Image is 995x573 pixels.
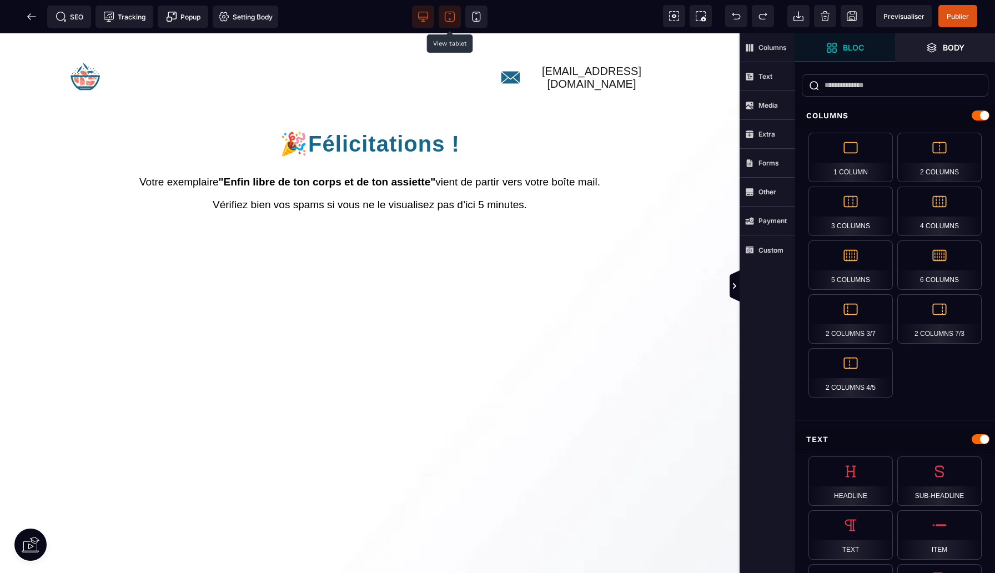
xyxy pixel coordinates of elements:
[78,165,662,178] p: Vérifiez bien vos spams si vous ne le visualisez pas d’ici 5 minutes.
[895,33,995,62] span: Open Layer Manager
[897,240,982,290] div: 6 Columns
[808,456,893,506] div: Headline
[218,11,273,22] span: Setting Body
[758,43,787,52] strong: Columns
[758,159,779,167] strong: Forms
[795,105,995,126] div: Columns
[308,98,460,123] span: Félicitations !
[808,510,893,560] div: Text
[166,11,200,22] span: Popup
[758,246,783,254] strong: Custom
[876,5,932,27] span: Preview
[524,32,659,57] text: [EMAIL_ADDRESS][DOMAIN_NAME]
[56,11,83,22] span: SEO
[897,510,982,560] div: Item
[219,143,436,154] strong: "Enfin libre de ton corps et de ton assiette"
[78,92,662,129] h1: 🎉
[758,101,778,109] strong: Media
[758,72,772,81] strong: Text
[897,133,982,182] div: 2 Columns
[897,187,982,236] div: 4 Columns
[897,294,982,344] div: 2 Columns 7/3
[943,43,964,52] strong: Body
[843,43,864,52] strong: Bloc
[795,429,995,450] div: Text
[795,33,895,62] span: Open Blocks
[808,133,893,182] div: 1 Column
[808,348,893,398] div: 2 Columns 4/5
[883,12,924,21] span: Previsualiser
[663,5,685,27] span: View components
[758,130,775,138] strong: Extra
[808,240,893,290] div: 5 Columns
[758,188,776,196] strong: Other
[758,217,787,225] strong: Payment
[69,28,101,59] img: ceda149cfb68445fcc8fbbdc1ee5c05d_YR_logo_web-04.png
[808,187,893,236] div: 3 Columns
[500,36,524,52] img: ca123dc58046a3170da6b76f7ae694fa_Icone_mail_-_Bleu.svg
[947,12,969,21] span: Publier
[103,11,145,22] span: Tracking
[897,456,982,506] div: Sub-Headline
[690,5,712,27] span: Screenshot
[808,294,893,344] div: 2 Columns 3/7
[78,143,662,155] p: Votre exemplaire vient de partir vers votre boîte mail.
